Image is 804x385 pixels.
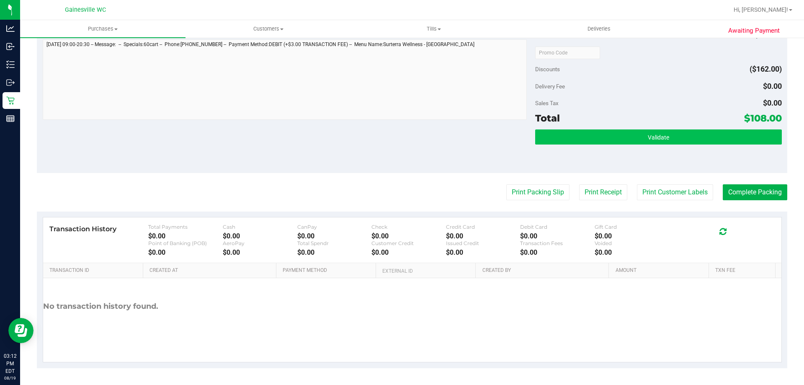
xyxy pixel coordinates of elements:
[149,267,273,274] a: Created At
[595,224,669,230] div: Gift Card
[535,62,560,77] span: Discounts
[376,263,475,278] th: External ID
[371,232,446,240] div: $0.00
[4,375,16,381] p: 08/19
[283,267,373,274] a: Payment Method
[750,65,782,73] span: ($162.00)
[446,224,521,230] div: Credit Card
[595,240,669,246] div: Voided
[520,224,595,230] div: Debit Card
[148,232,223,240] div: $0.00
[516,20,682,38] a: Deliveries
[723,184,787,200] button: Complete Packing
[446,232,521,240] div: $0.00
[535,83,565,90] span: Delivery Fee
[43,278,158,335] div: No transaction history found.
[520,240,595,246] div: Transaction Fees
[734,6,788,13] span: Hi, [PERSON_NAME]!
[49,267,140,274] a: Transaction ID
[520,232,595,240] div: $0.00
[20,25,186,33] span: Purchases
[297,248,372,256] div: $0.00
[371,224,446,230] div: Check
[371,248,446,256] div: $0.00
[506,184,569,200] button: Print Packing Slip
[744,112,782,124] span: $108.00
[595,232,669,240] div: $0.00
[297,224,372,230] div: CanPay
[520,248,595,256] div: $0.00
[297,232,372,240] div: $0.00
[616,267,706,274] a: Amount
[6,42,15,51] inline-svg: Inbound
[446,248,521,256] div: $0.00
[186,25,350,33] span: Customers
[186,20,351,38] a: Customers
[576,25,622,33] span: Deliveries
[351,20,516,38] a: Tills
[351,25,516,33] span: Tills
[763,82,782,90] span: $0.00
[8,318,33,343] iframe: Resource center
[65,6,106,13] span: Gainesville WC
[728,26,780,36] span: Awaiting Payment
[579,184,627,200] button: Print Receipt
[446,240,521,246] div: Issued Credit
[6,114,15,123] inline-svg: Reports
[223,232,297,240] div: $0.00
[763,98,782,107] span: $0.00
[482,267,606,274] a: Created By
[297,240,372,246] div: Total Spendr
[6,60,15,69] inline-svg: Inventory
[223,224,297,230] div: Cash
[6,78,15,87] inline-svg: Outbound
[595,248,669,256] div: $0.00
[648,134,669,141] span: Validate
[4,352,16,375] p: 03:12 PM EDT
[148,248,223,256] div: $0.00
[371,240,446,246] div: Customer Credit
[535,47,600,59] input: Promo Code
[148,240,223,246] div: Point of Banking (POB)
[535,100,559,106] span: Sales Tax
[6,96,15,105] inline-svg: Retail
[223,248,297,256] div: $0.00
[715,267,772,274] a: Txn Fee
[20,20,186,38] a: Purchases
[6,24,15,33] inline-svg: Analytics
[223,240,297,246] div: AeroPay
[535,112,560,124] span: Total
[637,184,713,200] button: Print Customer Labels
[535,129,781,145] button: Validate
[148,224,223,230] div: Total Payments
